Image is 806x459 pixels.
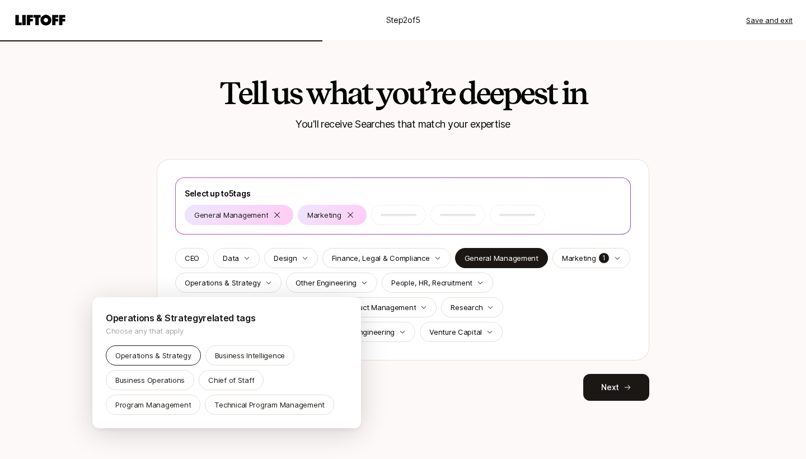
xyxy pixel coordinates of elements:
[115,350,191,361] p: Operations & Strategy
[106,311,348,325] p: Operations & Strategy related tags
[115,399,191,410] p: Program Management
[214,399,325,410] p: Technical Program Management
[208,374,254,386] p: Chief of Staff
[215,350,285,361] p: Business Intelligence
[106,325,348,336] p: Choose any that apply
[115,374,185,386] p: Business Operations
